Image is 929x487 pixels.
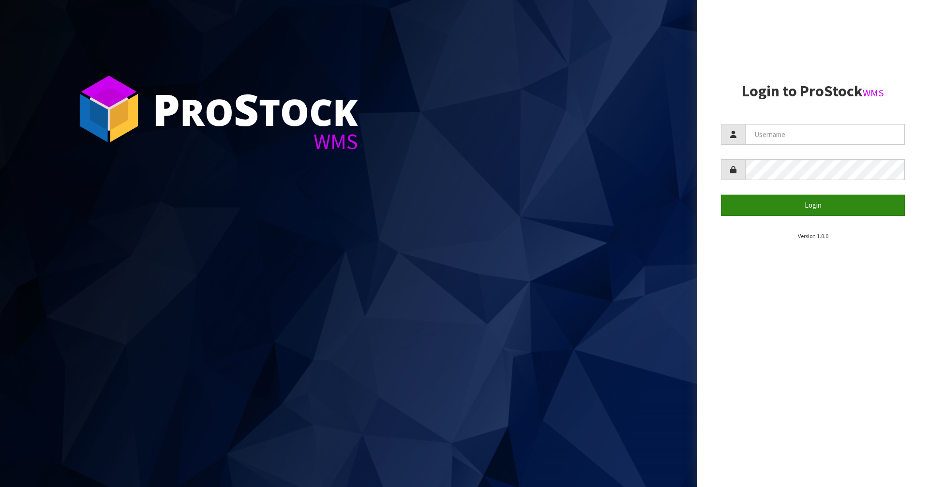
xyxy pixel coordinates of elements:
[863,87,884,99] small: WMS
[152,87,358,131] div: ro tock
[798,232,828,240] small: Version 1.0.0
[721,195,905,215] button: Login
[73,73,145,145] img: ProStock Cube
[152,79,180,138] span: P
[234,79,259,138] span: S
[745,124,905,145] input: Username
[721,83,905,100] h2: Login to ProStock
[152,131,358,152] div: WMS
